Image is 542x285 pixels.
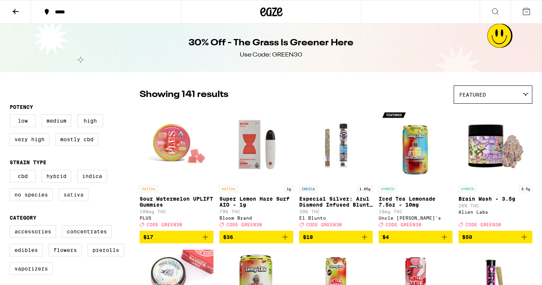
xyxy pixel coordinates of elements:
[77,170,107,182] label: Indica
[140,231,213,243] button: Add to bag
[59,188,88,201] label: Sativa
[140,209,213,214] p: 100mg THC
[458,196,532,202] p: Brain Wash - 3.5g
[140,88,228,101] p: Showing 141 results
[458,210,532,214] div: Alien Labs
[299,107,373,231] a: Open page for Especial Silver: Azul Diamond Infused Blunt - 1.65g from El Blunto
[223,234,233,240] span: $36
[10,215,36,221] legend: Category
[226,222,262,227] span: CODE GREEN30
[299,216,373,220] div: El Blunto
[299,209,373,214] p: 39% THC
[299,107,373,182] img: El Blunto - Especial Silver: Azul Diamond Infused Blunt - 1.65g
[140,107,213,182] img: PLUS - Sour Watermelon UPLIFT Gummies
[519,185,532,192] p: 3.5g
[303,234,313,240] span: $18
[4,5,53,11] span: Hi. Need any help?
[459,92,486,98] span: Featured
[42,170,71,182] label: Hybrid
[140,196,213,208] p: Sour Watermelon UPLIFT Gummies
[10,244,43,256] label: Edibles
[10,225,56,238] label: Accessories
[219,185,237,192] p: SATIVA
[10,114,36,127] label: Low
[458,231,532,243] button: Add to bag
[379,107,453,231] a: Open page for Iced Tea Lemonade 7.5oz - 10mg from Uncle Arnie's
[458,185,476,192] p: HYBRID
[219,216,293,220] div: Bloom Brand
[10,170,36,182] label: CBD
[140,216,213,220] div: PLUS
[462,234,472,240] span: $50
[143,234,153,240] span: $17
[379,209,453,214] p: 10mg THC
[466,222,501,227] span: CODE GREEN30
[140,185,157,192] p: SATIVA
[77,114,103,127] label: High
[62,225,112,238] label: Concentrates
[147,222,182,227] span: CODE GREEN30
[379,107,453,182] img: Uncle Arnie's - Iced Tea Lemonade 7.5oz - 10mg
[88,244,124,256] label: Prerolls
[379,196,453,208] p: Iced Tea Lemonade 7.5oz - 10mg
[10,262,53,275] label: Vaporizers
[55,133,98,146] label: Mostly CBD
[42,114,71,127] label: Medium
[299,231,373,243] button: Add to bag
[306,222,342,227] span: CODE GREEN30
[219,107,293,231] a: Open page for Super Lemon Haze Surf AIO - 1g from Bloom Brand
[379,231,453,243] button: Add to bag
[458,107,532,231] a: Open page for Brain Wash - 3.5g from Alien Labs
[10,188,53,201] label: No Species
[299,185,317,192] p: INDICA
[357,185,373,192] p: 1.65g
[299,196,373,208] p: Especial Silver: Azul Diamond Infused Blunt - 1.65g
[219,196,293,208] p: Super Lemon Haze Surf AIO - 1g
[49,244,82,256] label: Flowers
[219,209,293,214] p: 79% THC
[189,37,353,49] h1: 30% Off - The Grass Is Greener Here
[379,216,453,220] div: Uncle [PERSON_NAME]'s
[382,234,389,240] span: $4
[10,133,49,146] label: Very High
[386,222,421,227] span: CODE GREEN30
[284,185,293,192] p: 1g
[219,231,293,243] button: Add to bag
[140,107,213,231] a: Open page for Sour Watermelon UPLIFT Gummies from PLUS
[240,51,302,59] div: Use Code: GREEN30
[458,203,532,208] p: 26% THC
[10,159,46,165] legend: Strain Type
[458,107,532,182] img: Alien Labs - Brain Wash - 3.5g
[379,185,396,192] p: HYBRID
[219,107,293,182] img: Bloom Brand - Super Lemon Haze Surf AIO - 1g
[10,104,33,110] legend: Potency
